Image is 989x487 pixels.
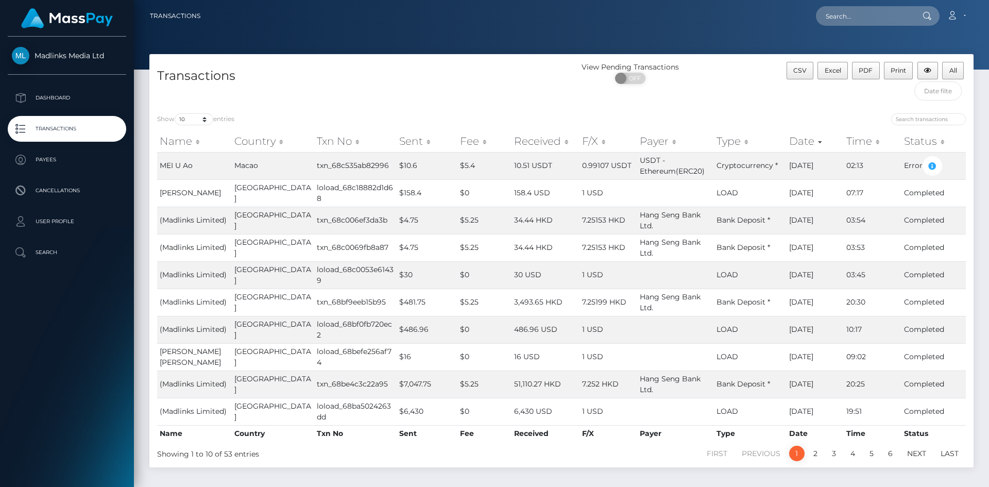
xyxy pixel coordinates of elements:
td: $0 [457,343,512,371]
span: (Madlinks Limited) [160,215,227,225]
td: Cryptocurrency * [714,152,787,179]
a: Dashboard [8,85,126,111]
td: 51,110.27 HKD [511,371,579,398]
img: MassPay Logo [21,8,113,28]
td: [DATE] [787,343,844,371]
th: Type: activate to sort column ascending [714,131,787,152]
span: [PERSON_NAME] [PERSON_NAME] [160,347,221,367]
th: Payer [637,425,713,442]
td: Macao [232,152,314,179]
th: Name: activate to sort column ascending [157,131,232,152]
span: Hang Seng Bank Ltd. [640,238,701,258]
span: Print [891,66,906,74]
a: 2 [808,446,823,461]
td: Completed [901,343,966,371]
td: $158.4 [397,179,457,207]
td: 1 USD [579,261,638,289]
td: 03:54 [844,207,901,234]
p: User Profile [12,214,122,229]
td: 0.99107 USDT [579,152,638,179]
span: (Madlinks Limited) [160,297,227,307]
td: Completed [901,316,966,343]
button: PDF [852,62,880,79]
td: [DATE] [787,234,844,261]
td: 1 USD [579,316,638,343]
td: [GEOGRAPHIC_DATA] [232,261,314,289]
td: $5.25 [457,207,512,234]
td: 10:17 [844,316,901,343]
td: txn_68bf9eeb15b95 [314,289,397,316]
th: Fee [457,425,512,442]
td: $7,047.75 [397,371,457,398]
td: [DATE] [787,207,844,234]
td: $30 [397,261,457,289]
th: Type [714,425,787,442]
td: $4.75 [397,207,457,234]
td: Completed [901,207,966,234]
td: [GEOGRAPHIC_DATA] [232,343,314,371]
th: Payer: activate to sort column ascending [637,131,713,152]
td: txn_68c006ef3da3b [314,207,397,234]
td: $0 [457,316,512,343]
div: View Pending Transactions [561,62,699,73]
td: Completed [901,398,966,425]
td: [DATE] [787,289,844,316]
span: PDF [859,66,873,74]
th: Status [901,425,966,442]
a: Transactions [150,5,200,27]
td: Bank Deposit * [714,289,787,316]
td: 02:13 [844,152,901,179]
td: 20:30 [844,289,901,316]
span: USDT - Ethereum(ERC20) [640,156,705,176]
td: [GEOGRAPHIC_DATA] [232,207,314,234]
span: OFF [621,73,646,84]
td: Bank Deposit * [714,207,787,234]
td: 09:02 [844,343,901,371]
input: Search transactions [891,113,966,125]
td: LOAD [714,343,787,371]
td: 1 USD [579,179,638,207]
a: User Profile [8,209,126,234]
td: 16 USD [511,343,579,371]
th: Country [232,425,314,442]
a: 3 [826,446,842,461]
a: Payees [8,147,126,173]
th: F/X: activate to sort column ascending [579,131,638,152]
th: Status: activate to sort column ascending [901,131,966,152]
span: (Madlinks Limited) [160,379,227,389]
input: Date filter [914,81,962,100]
td: 1 USD [579,343,638,371]
td: [GEOGRAPHIC_DATA] [232,371,314,398]
h4: Transactions [157,67,554,85]
a: 5 [864,446,879,461]
label: Show entries [157,113,234,125]
span: (Madlinks Limited) [160,243,227,252]
td: txn_68be4c3c22a95 [314,371,397,398]
td: 1 USD [579,398,638,425]
td: [DATE] [787,261,844,289]
td: $5.25 [457,371,512,398]
a: 6 [882,446,898,461]
td: 03:53 [844,234,901,261]
td: 6,430 USD [511,398,579,425]
td: [GEOGRAPHIC_DATA] [232,234,314,261]
td: 07:17 [844,179,901,207]
button: Print [884,62,913,79]
img: Madlinks Media Ltd [12,47,29,64]
select: Showentries [175,113,213,125]
th: Txn No: activate to sort column ascending [314,131,397,152]
td: Completed [901,289,966,316]
td: loload_68ba5024263dd [314,398,397,425]
span: Madlinks Media Ltd [8,51,126,60]
span: [PERSON_NAME] [160,188,221,197]
span: Hang Seng Bank Ltd. [640,292,701,312]
a: Search [8,240,126,265]
span: (Madlinks Limited) [160,407,227,416]
th: Name [157,425,232,442]
button: All [942,62,964,79]
td: [GEOGRAPHIC_DATA] [232,398,314,425]
td: loload_68c0053e61439 [314,261,397,289]
td: txn_68c535ab82996 [314,152,397,179]
td: Completed [901,179,966,207]
td: 3,493.65 HKD [511,289,579,316]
